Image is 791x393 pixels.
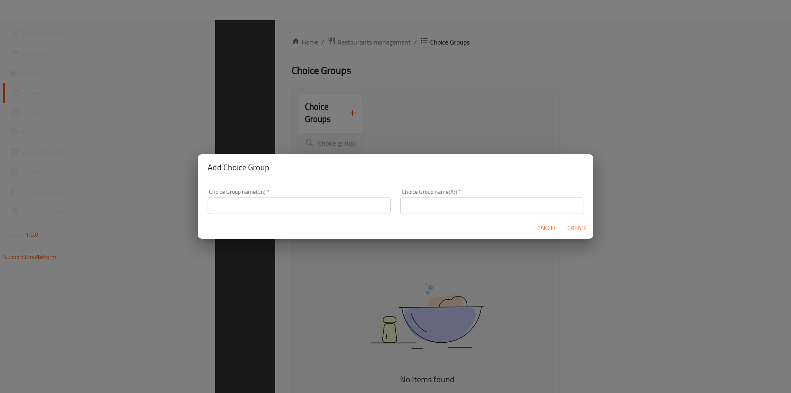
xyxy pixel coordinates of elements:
[537,223,557,233] span: Cancel
[534,221,560,236] button: Cancel
[208,161,583,174] h2: Add Choice Group
[400,198,583,214] input: Please enter Choice Group name(ar)
[567,223,587,233] span: Create
[564,221,590,236] button: Create
[208,198,391,214] input: Please enter Choice Group name(en)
